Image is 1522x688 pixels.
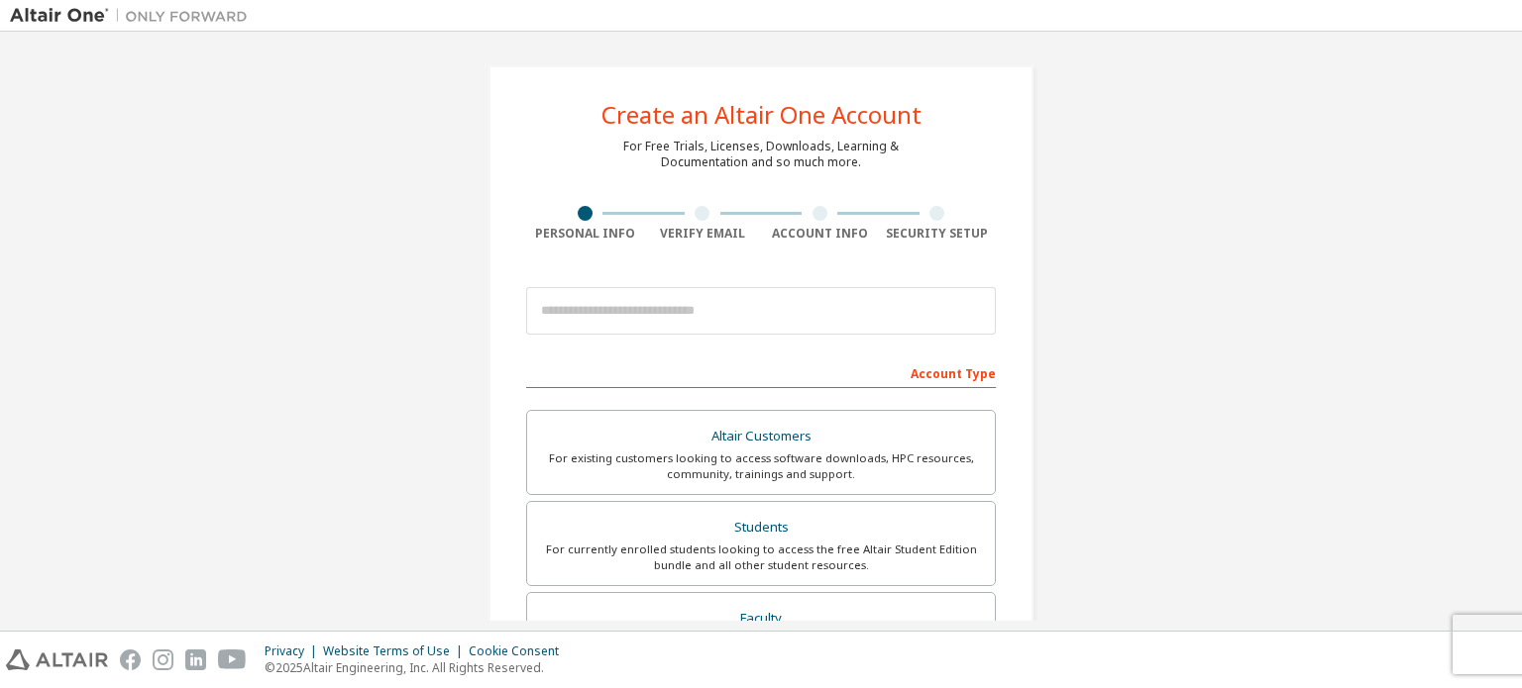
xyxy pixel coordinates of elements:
[265,659,571,676] p: © 2025 Altair Engineering, Inc. All Rights Reserved.
[761,226,879,242] div: Account Info
[526,356,996,388] div: Account Type
[539,450,983,482] div: For existing customers looking to access software downloads, HPC resources, community, trainings ...
[539,541,983,573] div: For currently enrolled students looking to access the free Altair Student Edition bundle and all ...
[265,643,323,659] div: Privacy
[218,649,247,670] img: youtube.svg
[539,605,983,633] div: Faculty
[879,226,997,242] div: Security Setup
[539,514,983,541] div: Students
[185,649,206,670] img: linkedin.svg
[526,226,644,242] div: Personal Info
[6,649,108,670] img: altair_logo.svg
[623,139,899,170] div: For Free Trials, Licenses, Downloads, Learning & Documentation and so much more.
[153,649,173,670] img: instagram.svg
[323,643,469,659] div: Website Terms of Use
[10,6,258,26] img: Altair One
[644,226,762,242] div: Verify Email
[539,423,983,450] div: Altair Customers
[469,643,571,659] div: Cookie Consent
[601,103,922,127] div: Create an Altair One Account
[120,649,141,670] img: facebook.svg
